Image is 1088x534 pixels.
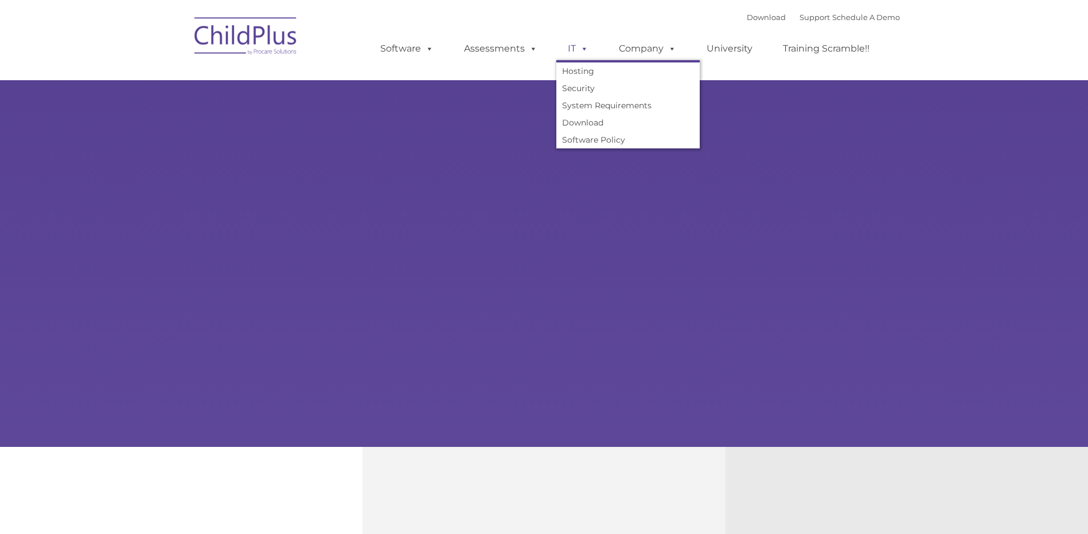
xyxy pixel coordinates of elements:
a: Hosting [556,62,700,80]
a: Download [747,13,786,22]
a: Company [607,37,688,60]
img: ChildPlus by Procare Solutions [189,9,303,66]
a: System Requirements [556,97,700,114]
a: Software Policy [556,131,700,148]
a: IT [556,37,600,60]
a: Assessments [453,37,549,60]
a: Schedule A Demo [832,13,900,22]
font: | [747,13,900,22]
a: Training Scramble!! [771,37,881,60]
a: Download [556,114,700,131]
a: Software [369,37,445,60]
a: Support [800,13,830,22]
a: University [695,37,764,60]
a: Security [556,80,700,97]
